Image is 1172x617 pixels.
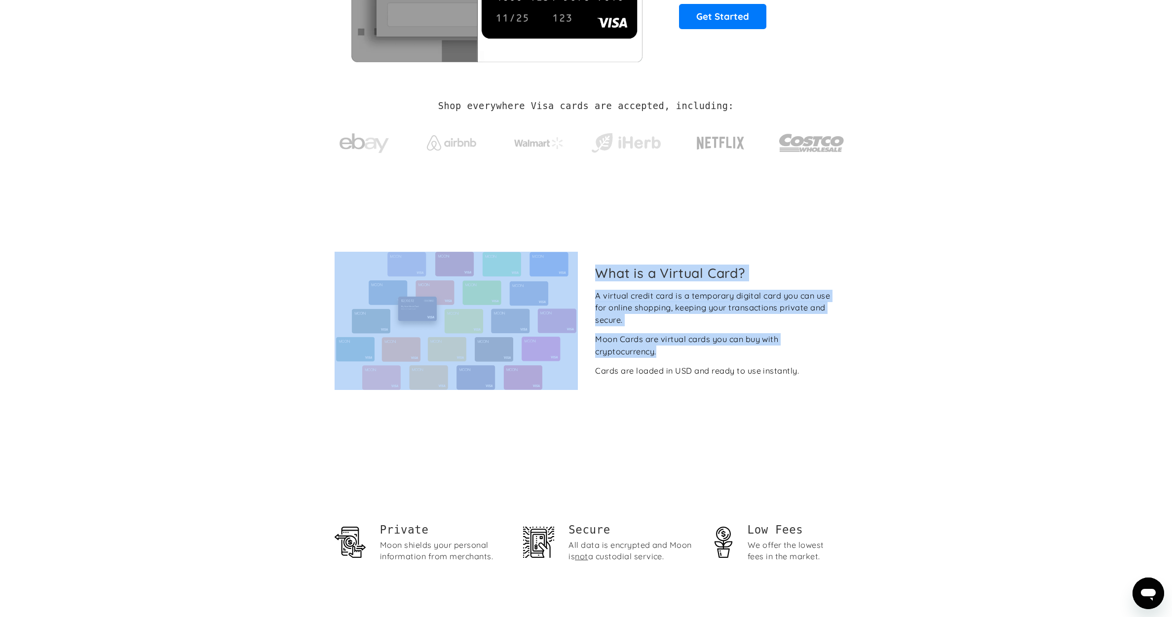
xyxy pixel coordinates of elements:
a: iHerb [589,120,663,161]
div: Cards are loaded in USD and ready to use instantly. [595,365,799,377]
div: A virtual credit card is a temporary digital card you can use for online shopping, keeping your t... [595,290,836,326]
img: Money stewardship [708,527,739,558]
img: Walmart [514,137,564,149]
span: not [575,551,588,561]
h2: Secure [568,522,696,538]
img: Security [523,527,554,558]
h2: What is a Virtual Card? [595,265,836,281]
div: All data is encrypted and Moon is a custodial service. [568,540,696,562]
div: Moon shields your personal information from merchants. [380,540,507,562]
img: Airbnb [427,135,476,151]
a: Costco [779,115,845,166]
div: Moon Cards are virtual cards you can buy with cryptocurrency. [595,333,836,357]
iframe: Кнопка запуска окна обмена сообщениями [1133,578,1164,609]
a: Get Started [679,4,766,29]
img: iHerb [589,130,663,156]
img: ebay [340,128,389,159]
a: Walmart [502,127,575,154]
img: Virtual cards from Moon [335,252,578,390]
img: Netflix [696,131,745,155]
h2: Shop everywhere Visa cards are accepted, including: [438,101,734,112]
h1: Private [380,522,507,538]
img: Privacy [335,527,366,558]
a: Airbnb [415,125,488,155]
a: Netflix [677,121,765,160]
div: We offer the lowest fees in the market. [748,540,838,562]
a: ebay [328,118,401,164]
h1: Low Fees [748,522,838,538]
img: Costco [779,124,845,161]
